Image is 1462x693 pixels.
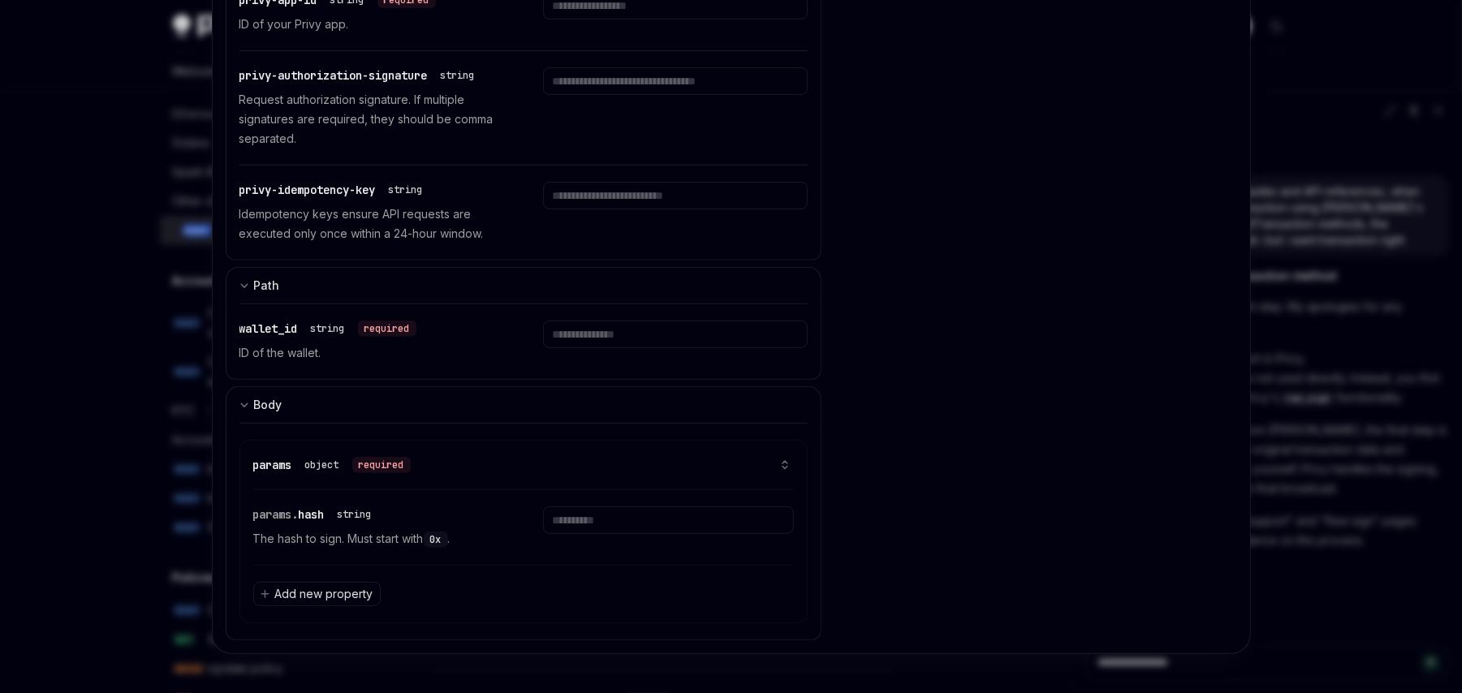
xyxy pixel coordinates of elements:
p: The hash to sign. Must start with . [253,529,504,549]
span: privy-idempotency-key [239,183,376,197]
p: ID of your Privy app. [239,15,504,34]
span: params. [253,507,299,522]
div: object [305,458,339,471]
div: string [389,183,423,196]
div: params.hash [253,506,378,523]
div: required [358,321,416,337]
div: string [441,69,475,82]
p: ID of the wallet. [239,343,504,363]
button: Add new property [253,582,381,606]
div: string [311,322,345,335]
div: string [338,508,372,521]
p: Idempotency keys ensure API requests are executed only once within a 24-hour window. [239,204,504,243]
div: Body [254,395,282,415]
div: wallet_id [239,321,416,337]
button: expand input section [226,267,822,303]
div: Path [254,276,280,295]
div: privy-idempotency-key [239,182,429,198]
p: Request authorization signature. If multiple signatures are required, they should be comma separa... [239,90,504,148]
span: params [253,458,292,472]
span: hash [299,507,325,522]
div: privy-authorization-signature [239,67,481,84]
div: required [352,457,411,473]
button: expand input section [226,386,822,423]
span: 0x [430,533,442,546]
div: params [253,457,411,473]
span: Add new property [275,586,373,602]
span: wallet_id [239,321,298,336]
span: privy-authorization-signature [239,68,428,83]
